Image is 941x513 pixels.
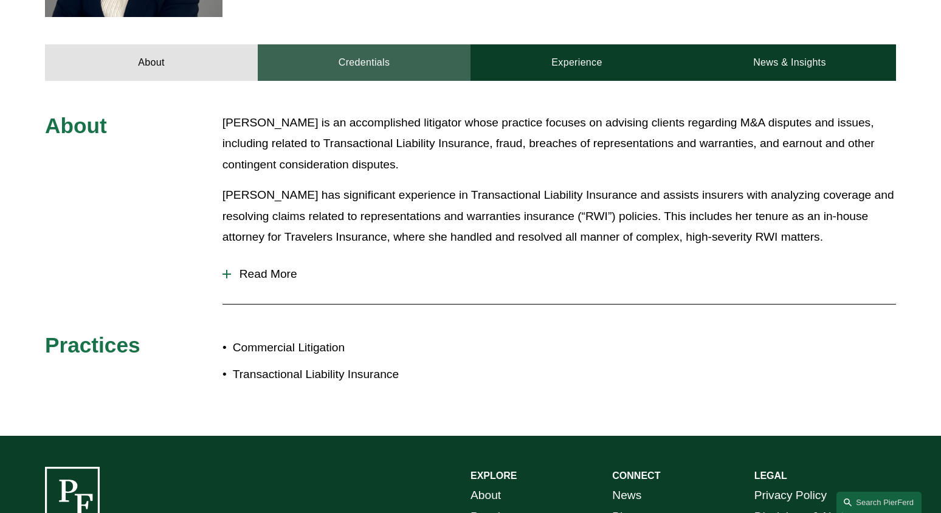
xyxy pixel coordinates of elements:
span: About [45,114,107,137]
strong: EXPLORE [470,470,517,481]
a: About [45,44,258,81]
p: Transactional Liability Insurance [233,364,470,385]
a: About [470,485,501,506]
span: Practices [45,333,140,357]
p: [PERSON_NAME] has significant experience in Transactional Liability Insurance and assists insurer... [222,185,896,248]
strong: LEGAL [754,470,787,481]
a: Search this site [836,492,922,513]
a: News [612,485,641,506]
a: Experience [470,44,683,81]
strong: CONNECT [612,470,660,481]
p: [PERSON_NAME] is an accomplished litigator whose practice focuses on advising clients regarding M... [222,112,896,176]
span: Read More [231,267,896,281]
a: News & Insights [683,44,896,81]
p: Commercial Litigation [233,337,470,359]
button: Read More [222,258,896,290]
a: Credentials [258,44,470,81]
a: Privacy Policy [754,485,827,506]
